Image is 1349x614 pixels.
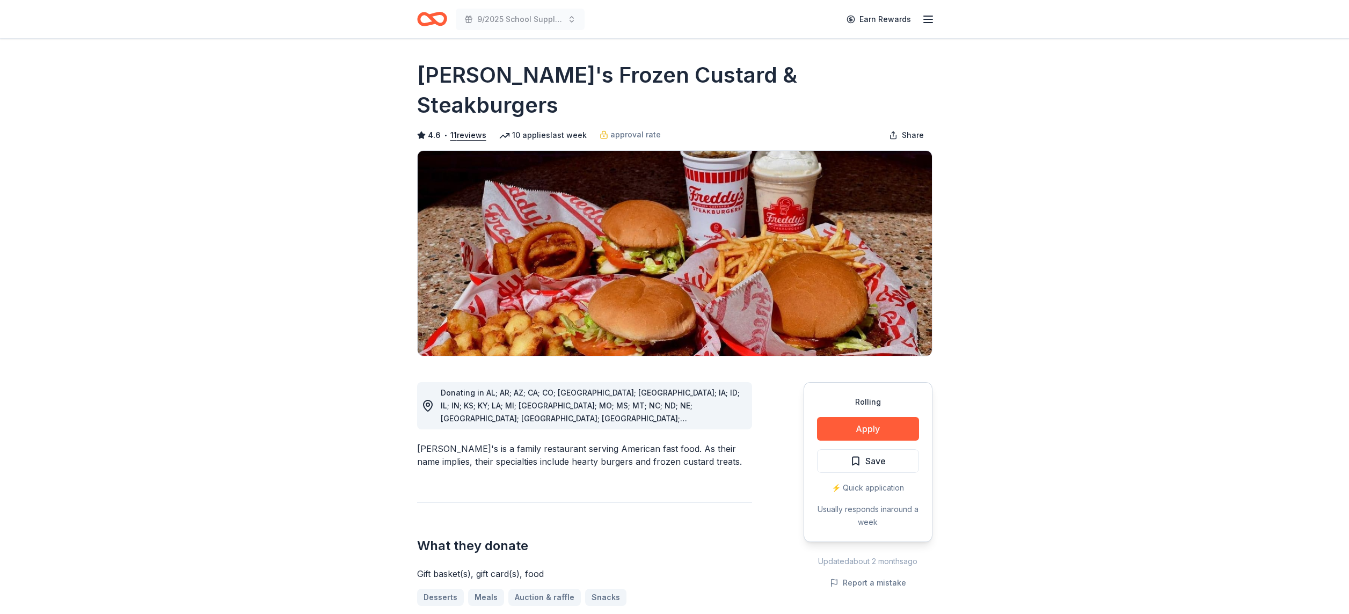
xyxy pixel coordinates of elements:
div: [PERSON_NAME]'s is a family restaurant serving American fast food. As their name implies, their s... [417,442,752,468]
span: 9/2025 School Supply Drive [477,13,563,26]
button: Apply [817,417,919,441]
button: Save [817,449,919,473]
a: Snacks [585,589,626,606]
button: 11reviews [450,129,486,142]
button: 9/2025 School Supply Drive [456,9,585,30]
div: 10 applies last week [499,129,587,142]
a: Meals [468,589,504,606]
button: Report a mistake [830,576,906,589]
a: Home [417,6,447,32]
span: approval rate [610,128,661,141]
span: 4.6 [428,129,441,142]
h1: [PERSON_NAME]'s Frozen Custard & Steakburgers [417,60,932,120]
h2: What they donate [417,537,752,554]
span: • [443,131,447,140]
a: Earn Rewards [840,10,917,29]
span: Save [865,454,886,468]
a: approval rate [600,128,661,141]
a: Auction & raffle [508,589,581,606]
span: Share [902,129,924,142]
div: ⚡️ Quick application [817,481,919,494]
span: Donating in AL; AR; AZ; CA; CO; [GEOGRAPHIC_DATA]; [GEOGRAPHIC_DATA]; IA; ID; IL; IN; KS; KY; LA;... [441,388,740,449]
div: Rolling [817,396,919,408]
img: Image for Freddy's Frozen Custard & Steakburgers [418,151,932,356]
button: Share [880,125,932,146]
div: Gift basket(s), gift card(s), food [417,567,752,580]
div: Usually responds in around a week [817,503,919,529]
div: Updated about 2 months ago [804,555,932,568]
a: Desserts [417,589,464,606]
